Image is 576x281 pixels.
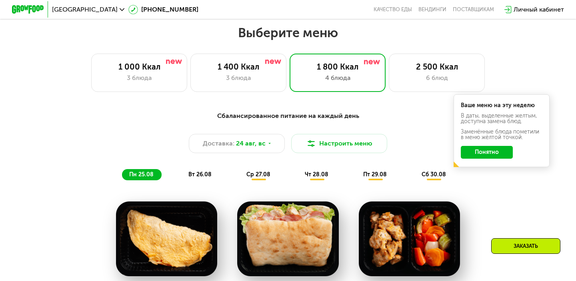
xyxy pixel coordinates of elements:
[129,171,154,178] span: пн 25.08
[461,146,513,159] button: Понятно
[236,139,266,148] span: 24 авг, вс
[422,171,446,178] span: сб 30.08
[188,171,212,178] span: вт 26.08
[199,73,278,83] div: 3 блюда
[397,62,476,72] div: 2 500 Ккал
[291,134,387,153] button: Настроить меню
[199,62,278,72] div: 1 400 Ккал
[298,62,377,72] div: 1 800 Ккал
[51,111,525,121] div: Сбалансированное питание на каждый день
[246,171,270,178] span: ср 27.08
[418,6,446,13] a: Вендинги
[491,238,560,254] div: Заказать
[52,6,118,13] span: [GEOGRAPHIC_DATA]
[363,171,387,178] span: пт 29.08
[453,6,494,13] div: поставщикам
[374,6,412,13] a: Качество еды
[397,73,476,83] div: 6 блюд
[100,62,179,72] div: 1 000 Ккал
[100,73,179,83] div: 3 блюда
[461,103,542,108] div: Ваше меню на эту неделю
[514,5,564,14] div: Личный кабинет
[461,113,542,124] div: В даты, выделенные желтым, доступна замена блюд.
[461,129,542,140] div: Заменённые блюда пометили в меню жёлтой точкой.
[26,25,550,41] h2: Выберите меню
[305,171,328,178] span: чт 28.08
[298,73,377,83] div: 4 блюда
[203,139,234,148] span: Доставка:
[128,5,198,14] a: [PHONE_NUMBER]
